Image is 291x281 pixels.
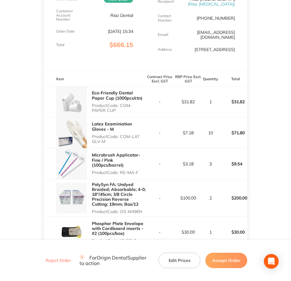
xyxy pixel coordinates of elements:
p: $9.54 [219,156,247,171]
th: Contract Price Excl. GST [145,72,174,86]
p: 3 [203,161,219,166]
a: PolySyn FA; Undyed Braided; Absorbable; 4-0; 18″/45cm; 3/8 Circle Precision Reverse Cutting; 19mm... [92,182,145,207]
p: - [146,230,174,235]
p: Product Code: COM-PAPER CUP [92,103,145,113]
p: $100.00 [174,196,203,200]
p: Product Code: RE-MA-F [92,170,145,175]
button: Reject Order [44,258,73,263]
p: 1 [203,230,219,235]
p: Product Code: IG-PC-2 [92,238,145,243]
p: $7.18 [174,130,203,135]
p: 10 [203,130,219,135]
img: ZnZxaTVheg [56,217,87,247]
p: Contact Number [158,14,183,22]
a: [EMAIL_ADDRESS][DOMAIN_NAME] [197,30,235,40]
p: $200.00 [219,191,247,205]
span: ( Riaz [MEDICAL_DATA] ) [188,1,235,7]
p: Address [158,47,172,52]
p: For Origin Dental Supplier to action [80,255,151,266]
p: [PHONE_NUMBER] [197,16,235,21]
p: [STREET_ADDRESS] [195,47,235,52]
th: Total [219,72,248,86]
a: Microbrush Applicator- Fine / Pink (100pcs/barrel) [92,152,140,168]
th: RRP Price Excl. GST [174,72,203,86]
p: 2 [203,196,219,200]
p: - [146,130,174,135]
p: Product Code: OS-M496N [92,209,145,214]
p: Riaz Dental [110,13,133,18]
a: Phosphor Plate Envelope with Cardboard inserts - #2 (100pcs/box) [92,221,143,236]
img: bmd6dzdtdQ [56,183,87,213]
img: aXc1MHZ3Yw [56,117,87,148]
p: [DATE] 15:34 [108,29,133,34]
a: Latex Examiniation Gloves - M [92,121,132,132]
img: dThxbW16Zw [56,86,87,117]
p: Product Code: COM-LAT GLV-M [92,134,145,144]
p: - [146,161,174,166]
p: $31.82 [174,99,203,104]
p: $3.18 [174,161,203,166]
div: Open Intercom Messenger [264,254,279,269]
th: Item [44,72,145,86]
p: Customer Account Number [56,9,82,22]
span: $666.15 [109,41,133,49]
p: 1 [203,99,219,104]
button: Edit Prices [158,253,200,268]
p: $30.00 [174,230,203,235]
p: - [146,99,174,104]
p: $31.82 [219,94,247,109]
button: Accept Order [205,253,247,268]
a: Eco-Friendly Dental Paper Cup (1000pcs/ctn) [92,90,142,101]
p: - [146,196,174,200]
p: Total [56,43,64,47]
p: Emaill [158,33,168,37]
p: Order Date [56,29,75,34]
th: Quantity [203,72,219,86]
img: czNsY2g2Ng [56,148,87,179]
p: $71.80 [219,125,247,140]
p: $30.00 [219,225,247,239]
